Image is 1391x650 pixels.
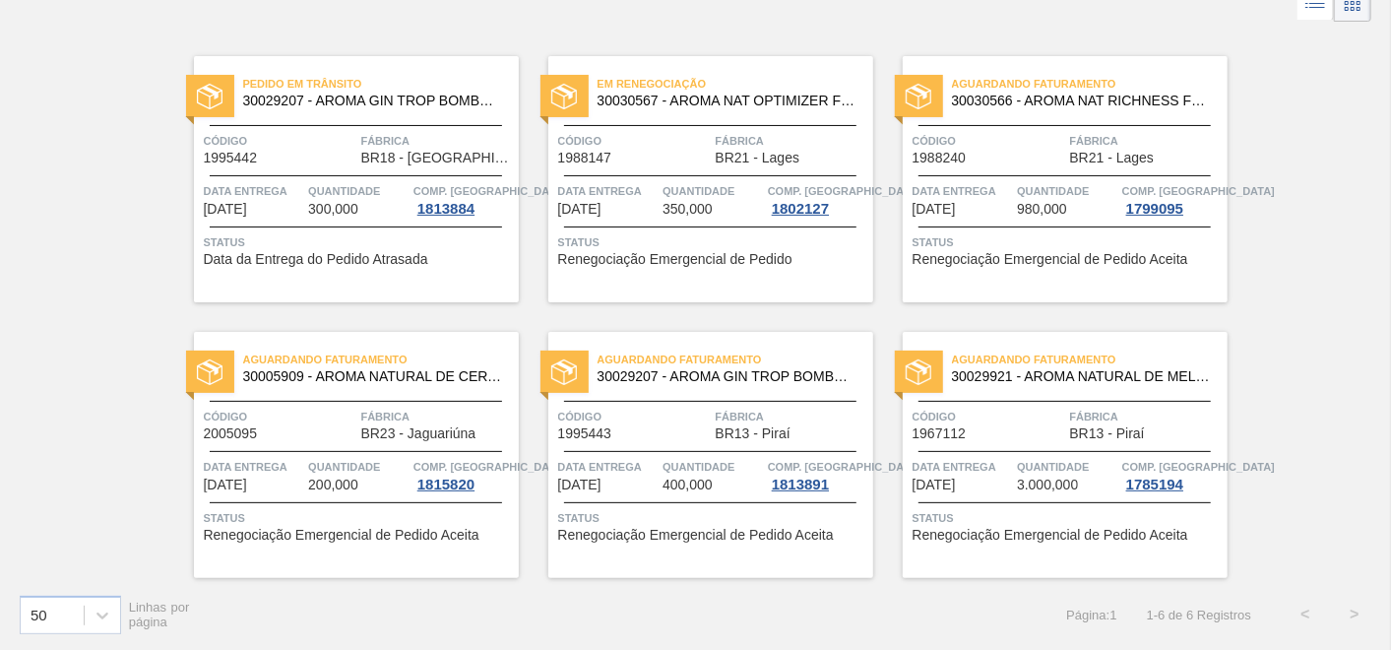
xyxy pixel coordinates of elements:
[1017,457,1117,477] span: Quantidade
[413,477,478,492] div: 1815820
[204,202,247,217] span: 26/08/2025
[1017,478,1078,492] span: 3.000,000
[716,407,868,426] span: Fábrica
[129,600,190,629] span: Linhas por página
[308,202,358,217] span: 300,000
[598,94,857,108] span: 30030567 - AROMA NAT OPTIMIZER FLAVOR 128837
[716,426,790,441] span: BR13 - Piraí
[663,181,763,201] span: Quantidade
[952,74,1228,94] span: Aguardando Faturamento
[519,56,873,302] a: statusEm renegociação30030567 - AROMA NAT OPTIMIZER FLAVOR 128837Código1988147FábricaBR21 - Lages...
[308,457,409,477] span: Quantidade
[913,252,1188,267] span: Renegociação Emergencial de Pedido Aceita
[952,369,1212,384] span: 30029921 - AROMA NATURAL DE MELACO GT
[204,151,258,165] span: 1995442
[913,478,956,492] span: 11/10/2025
[361,131,514,151] span: Fábrica
[913,181,1013,201] span: Data entrega
[598,350,873,369] span: Aguardando Faturamento
[204,528,479,543] span: Renegociação Emergencial de Pedido Aceita
[558,426,612,441] span: 1995443
[768,181,920,201] span: Comp. Carga
[1122,181,1275,201] span: Comp. Carga
[913,528,1188,543] span: Renegociação Emergencial de Pedido Aceita
[952,94,1212,108] span: 30030566 - AROMA NAT RICHNESS FLAVOR 447348
[1330,590,1379,639] button: >
[204,232,514,252] span: Status
[551,359,577,385] img: status
[204,131,356,151] span: Código
[243,94,503,108] span: 30029207 - AROMA GIN TROP BOMBONA 25KG
[1066,608,1116,622] span: Página : 1
[308,181,409,201] span: Quantidade
[663,478,713,492] span: 400,000
[716,131,868,151] span: Fábrica
[952,350,1228,369] span: Aguardando Faturamento
[906,359,931,385] img: status
[413,181,566,201] span: Comp. Carga
[1122,201,1187,217] div: 1799095
[197,84,222,109] img: status
[1281,590,1330,639] button: <
[913,151,967,165] span: 1988240
[1070,407,1223,426] span: Fábrica
[243,350,519,369] span: Aguardando Faturamento
[873,332,1228,578] a: statusAguardando Faturamento30029921 - AROMA NATURAL DE MELACO GTCódigo1967112FábricaBR13 - Piraí...
[906,84,931,109] img: status
[551,84,577,109] img: status
[204,508,514,528] span: Status
[243,369,503,384] span: 30005909 - AROMA NATURAL DE CERVEJA 330606
[558,232,868,252] span: Status
[768,457,920,477] span: Comp. Carga
[663,457,763,477] span: Quantidade
[558,131,711,151] span: Código
[913,457,1013,477] span: Data entrega
[873,56,1228,302] a: statusAguardando Faturamento30030566 - AROMA NAT RICHNESS FLAVOR 447348Código1988240FábricaBR21 -...
[413,457,514,492] a: Comp. [GEOGRAPHIC_DATA]1815820
[913,232,1223,252] span: Status
[361,407,514,426] span: Fábrica
[164,56,519,302] a: statusPedido em Trânsito30029207 - AROMA GIN TROP BOMBONA 25KGCódigo1995442FábricaBR18 - [GEOGRAP...
[558,252,792,267] span: Renegociação Emergencial de Pedido
[768,201,833,217] div: 1802127
[663,202,713,217] span: 350,000
[558,457,659,477] span: Data entrega
[598,369,857,384] span: 30029207 - AROMA GIN TROP BOMBONA 25KG
[558,181,659,201] span: Data entrega
[413,181,514,217] a: Comp. [GEOGRAPHIC_DATA]1813884
[308,478,358,492] span: 200,000
[361,151,514,165] span: BR18 - Pernambuco
[1122,181,1223,217] a: Comp. [GEOGRAPHIC_DATA]1799095
[768,181,868,217] a: Comp. [GEOGRAPHIC_DATA]1802127
[361,426,476,441] span: BR23 - Jaguariúna
[1122,477,1187,492] div: 1785194
[204,426,258,441] span: 2005095
[1017,181,1117,201] span: Quantidade
[1070,426,1145,441] span: BR13 - Piraí
[164,332,519,578] a: statusAguardando Faturamento30005909 - AROMA NATURAL DE CERVEJA 330606Código2005095FábricaBR23 - ...
[1122,457,1223,492] a: Comp. [GEOGRAPHIC_DATA]1785194
[558,528,834,543] span: Renegociação Emergencial de Pedido Aceita
[413,457,566,477] span: Comp. Carga
[243,74,519,94] span: Pedido em Trânsito
[768,457,868,492] a: Comp. [GEOGRAPHIC_DATA]1813891
[558,478,601,492] span: 22/09/2025
[1070,131,1223,151] span: Fábrica
[558,202,601,217] span: 27/08/2025
[204,252,428,267] span: Data da Entrega do Pedido Atrasada
[913,426,967,441] span: 1967112
[413,201,478,217] div: 1813884
[716,151,800,165] span: BR21 - Lages
[1147,608,1251,622] span: 1 - 6 de 6 Registros
[204,407,356,426] span: Código
[1122,457,1275,477] span: Comp. Carga
[31,607,47,623] div: 50
[1017,202,1067,217] span: 980,000
[197,359,222,385] img: status
[913,407,1065,426] span: Código
[598,74,873,94] span: Em renegociação
[558,151,612,165] span: 1988147
[204,457,304,477] span: Data entrega
[558,407,711,426] span: Código
[913,131,1065,151] span: Código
